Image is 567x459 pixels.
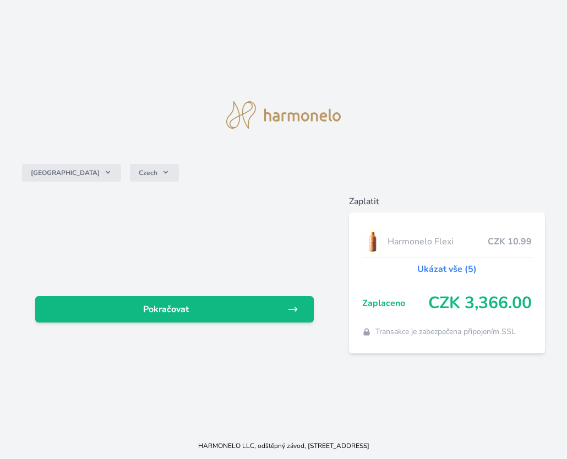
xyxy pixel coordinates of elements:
span: Harmonelo Flexi [388,235,488,248]
span: Zaplaceno [362,297,428,310]
button: [GEOGRAPHIC_DATA] [22,164,121,182]
span: Pokračovat [44,303,287,316]
button: Czech [130,164,179,182]
img: logo.svg [226,101,341,129]
span: [GEOGRAPHIC_DATA] [31,168,100,177]
span: CZK 10.99 [488,235,532,248]
a: Pokračovat [35,296,314,323]
span: CZK 3,366.00 [428,293,532,313]
a: Ukázat vše (5) [417,263,477,276]
img: CLEAN_FLEXI_se_stinem_x-hi_(1)-lo.jpg [362,228,383,255]
span: Transakce je zabezpečena připojením SSL [375,326,516,337]
span: Czech [139,168,157,177]
h6: Zaplatit [349,195,545,208]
